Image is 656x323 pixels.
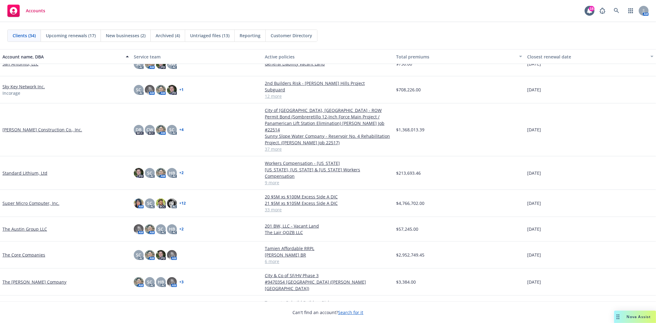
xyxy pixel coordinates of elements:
[265,206,391,213] a: 33 more
[527,170,541,176] span: [DATE]
[156,85,166,95] img: photo
[265,200,391,206] a: 21 $5M xs $105M Excess Side A DIC
[527,279,541,285] span: [DATE]
[156,198,166,208] img: photo
[527,252,541,258] span: [DATE]
[26,8,45,13] span: Accounts
[2,279,66,285] a: The [PERSON_NAME] Company
[131,49,263,64] button: Service team
[179,201,186,205] a: + 12
[527,200,541,206] span: [DATE]
[134,277,144,287] img: photo
[265,223,391,229] a: 201 BW, LLC - Vacant Land
[338,309,364,315] a: Search for it
[2,226,47,232] a: The Austin Group LLC
[2,90,20,96] span: Incorage
[136,252,141,258] span: SC
[527,86,541,93] span: [DATE]
[265,245,391,252] a: Tamien Affordable RRPL
[265,193,391,200] a: 20 $5M xs $100M Excess Side A DIC
[265,160,391,166] a: Workers Compensation - [US_STATE]
[610,5,623,17] a: Search
[156,32,180,39] span: Archived (4)
[145,85,155,95] img: photo
[527,226,541,232] span: [DATE]
[293,309,364,316] span: Can't find an account?
[2,126,82,133] a: [PERSON_NAME] Construction Co., Inc.
[265,86,391,93] a: Subguard
[394,49,525,64] button: Total premiums
[156,125,166,135] img: photo
[179,280,184,284] a: + 3
[5,2,48,19] a: Accounts
[265,258,391,265] a: 6 more
[106,32,145,39] span: New businesses (2)
[265,229,391,236] a: The Lair QOZB LLC
[396,200,424,206] span: $4,766,702.00
[396,226,418,232] span: $57,245.00
[156,250,166,260] img: photo
[527,126,541,133] span: [DATE]
[627,314,651,319] span: Nova Assist
[265,179,391,186] a: 9 more
[2,54,122,60] div: Account name, DBA
[167,277,177,287] img: photo
[134,168,144,178] img: photo
[145,224,155,234] img: photo
[147,200,152,206] span: SC
[265,272,391,279] a: City & Co of SF/HV Phase 3
[2,200,59,206] a: Super Micro Computer, Inc.
[396,86,421,93] span: $708,226.00
[2,252,45,258] a: The Core Companies
[396,279,416,285] span: $3,384.00
[2,170,47,176] a: Standard Lithium, Ltd
[527,54,647,60] div: Closest renewal date
[396,54,516,60] div: Total premiums
[262,49,394,64] button: Active policies
[265,252,391,258] a: [PERSON_NAME] BR
[265,107,391,133] a: City of [GEOGRAPHIC_DATA], [GEOGRAPHIC_DATA] - ROW Permit Bond (Sombreretillo 12-Inch Force Main ...
[136,86,141,93] span: SC
[265,166,391,179] a: [US_STATE], [US_STATE] & [US_STATE] Workers Compensation
[134,224,144,234] img: photo
[46,32,96,39] span: Upcoming renewals (17)
[146,126,153,133] span: CW
[614,311,656,323] button: Nova Assist
[625,5,637,17] a: Switch app
[265,133,391,146] a: Sunny Slope Water Company - Reservoir No. 4 Rehabilitation Project. ([PERSON_NAME] Job 22517)
[169,226,175,232] span: HB
[167,85,177,95] img: photo
[265,146,391,152] a: 37 more
[396,252,424,258] span: $2,952,749.45
[134,198,144,208] img: photo
[167,250,177,260] img: photo
[169,126,174,133] span: SC
[179,88,184,92] a: + 1
[525,49,656,64] button: Closest renewal date
[179,227,184,231] a: + 2
[589,6,594,11] div: 18
[136,126,141,133] span: DB
[145,250,155,260] img: photo
[169,170,175,176] span: HB
[596,5,609,17] a: Report a Bug
[265,54,391,60] div: Active policies
[2,83,45,90] a: Sky Key Network Inc.
[179,171,184,175] a: + 2
[265,93,391,99] a: 12 more
[614,311,622,323] div: Drag to move
[158,279,164,285] span: HB
[167,198,177,208] img: photo
[265,279,391,292] a: #9470354 [GEOGRAPHIC_DATA] ([PERSON_NAME][GEOGRAPHIC_DATA])
[156,168,166,178] img: photo
[265,299,391,306] a: Tramonto Rebuild Builders Risk
[147,279,152,285] span: SC
[13,32,36,39] span: Clients (34)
